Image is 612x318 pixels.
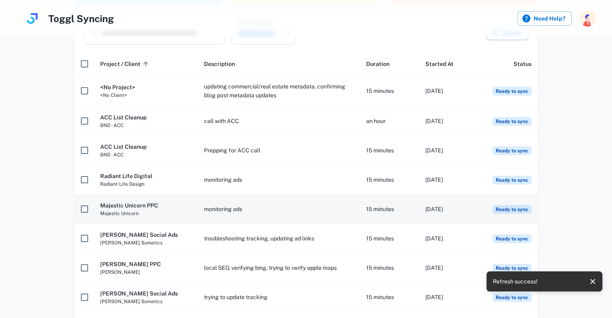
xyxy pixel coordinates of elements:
td: [DATE] [419,253,478,283]
td: 15 minutes [360,224,419,253]
span: Ready to sync [492,234,532,243]
td: [DATE] [419,195,478,224]
span: [PERSON_NAME] [100,269,192,276]
span: Radiant Life Design [100,181,192,188]
span: Description [204,59,235,69]
span: <No Client> [100,92,192,99]
span: Project / Client [100,59,151,69]
td: updating commercial/real estate metadata, confirming blog post metadata updates [198,76,360,107]
td: [DATE] [419,107,478,136]
h6: ACC List Cleanup [100,113,192,122]
span: Ready to sync [492,87,532,96]
span: BND - ACC [100,122,192,129]
span: BND - ACC [100,151,192,158]
td: [DATE] [419,165,478,195]
h4: Toggl Syncing [48,11,114,26]
h6: <No Project> [100,83,192,92]
span: [PERSON_NAME] Somatics [100,239,192,246]
td: [DATE] [419,283,478,312]
td: monitoring ads [198,165,360,195]
h6: Radiant Life Digital [100,172,192,181]
td: 15 minutes [360,76,419,107]
td: 15 minutes [360,136,419,165]
td: local SEO, verifying bing, trying to verify apple maps [198,253,360,283]
span: Ready to sync [492,117,532,126]
span: Ready to sync [492,293,532,302]
img: logo.svg [24,10,40,27]
span: Duration [366,59,389,69]
h6: Majestic Unicorn PPC [100,201,192,210]
img: photoURL [580,10,596,27]
div: Refresh success! [493,274,538,289]
td: 15 minutes [360,165,419,195]
td: [DATE] [419,224,478,253]
td: an hour [360,107,419,136]
span: Ready to sync [492,176,532,185]
td: call with ACC [198,107,360,136]
h6: [PERSON_NAME] Social Ads [100,289,192,298]
td: [DATE] [419,76,478,107]
span: Ready to sync [492,205,532,214]
span: Majestic Unicorn [100,210,192,217]
td: monitoring ads [198,195,360,224]
td: 15 minutes [360,195,419,224]
td: Prepping for ACC call [198,136,360,165]
span: [PERSON_NAME] Somatics [100,298,192,305]
td: 15 minutes [360,253,419,283]
span: Started At [425,59,453,69]
label: Need Help? [517,11,572,26]
span: Status [513,59,532,69]
h6: [PERSON_NAME] Social Ads [100,230,192,239]
td: troubleshooting tracking, updating ad links [198,224,360,253]
button: close [586,275,599,288]
span: Ready to sync [492,146,532,155]
td: trying to update tracking [198,283,360,312]
h6: [PERSON_NAME] PPC [100,260,192,269]
td: [DATE] [419,136,478,165]
td: 15 minutes [360,283,419,312]
span: Ready to sync [492,264,532,273]
h6: ACC List Cleanup [100,142,192,151]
